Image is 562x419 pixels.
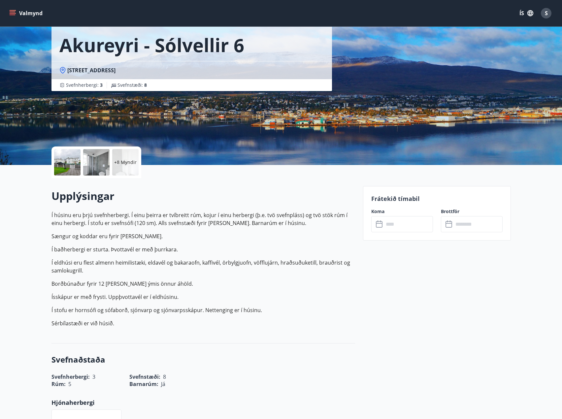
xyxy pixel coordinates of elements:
[371,194,503,203] p: Frátekið tímabil
[66,82,103,88] span: Svefnherbergi :
[129,380,158,388] span: Barnarúm :
[8,7,45,19] button: menu
[538,5,554,21] button: S
[51,380,66,388] span: Rúm :
[114,159,137,166] p: +8 Myndir
[516,7,537,19] button: ÍS
[51,398,355,407] p: Hjónaherbergi
[51,354,355,365] h3: Svefnaðstaða
[545,10,548,17] span: S
[441,208,503,215] label: Brottför
[59,32,244,57] h1: Akureyri - Sólvellir 6
[51,319,355,327] p: Sérbílastæði er við húsið.
[51,259,355,274] p: Í eldhúsi eru flest almenn heimilistæki, eldavél og bakaraofn, kaffivél, örbylgjuofn, vöfflujárn,...
[51,280,355,288] p: Borðbúnaður fyrir 12 [PERSON_NAME] ýmis önnur áhöld.
[100,82,103,88] span: 3
[51,293,355,301] p: Ísskápur er með frysti. Uppþvottavél er í eldhúsinu.
[144,82,147,88] span: 8
[51,245,355,253] p: Í baðherbergi er sturta. Þvottavél er með þurrkara.
[161,380,165,388] span: Já
[68,380,71,388] span: 5
[51,306,355,314] p: Í stofu er hornsófi og sófaborð, sjónvarp og sjónvarpsskápur. Nettenging er í húsinu.
[371,208,433,215] label: Koma
[67,67,116,74] span: [STREET_ADDRESS]
[51,232,355,240] p: Sængur og koddar eru fyrir [PERSON_NAME].
[51,211,355,227] p: Í húsinu eru þrjú svefnherbergi. Í einu þeirra er tvíbreitt rúm, kojur í einu herbergi (þ.e. tvö ...
[51,189,355,203] h2: Upplýsingar
[117,82,147,88] span: Svefnstæði :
